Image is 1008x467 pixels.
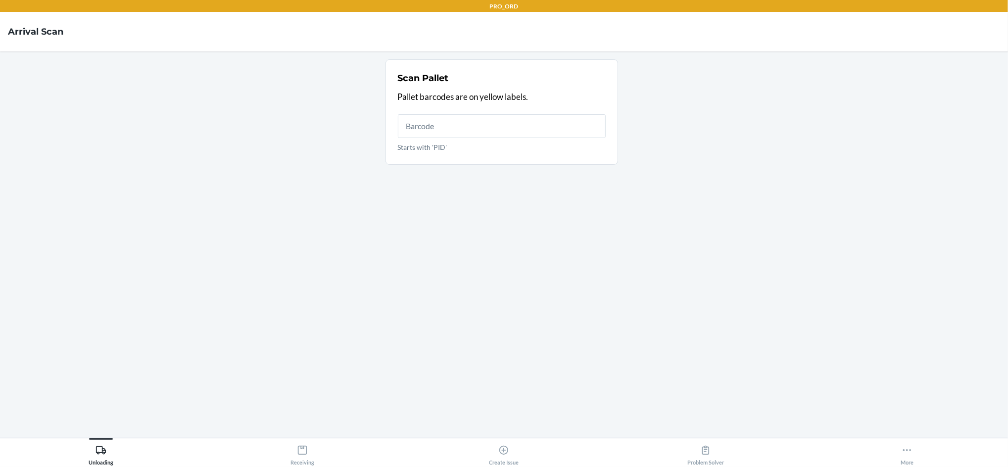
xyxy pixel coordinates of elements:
[807,438,1008,466] button: More
[490,2,519,11] p: PRO_ORD
[8,25,63,38] h4: Arrival Scan
[398,142,606,152] p: Starts with 'PID'
[398,72,449,85] h2: Scan Pallet
[687,441,724,466] div: Problem Solver
[403,438,605,466] button: Create Issue
[290,441,314,466] div: Receiving
[398,114,606,138] input: Starts with 'PID'
[605,438,806,466] button: Problem Solver
[201,438,403,466] button: Receiving
[489,441,519,466] div: Create Issue
[901,441,913,466] div: More
[398,91,606,103] p: Pallet barcodes are on yellow labels.
[89,441,113,466] div: Unloading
